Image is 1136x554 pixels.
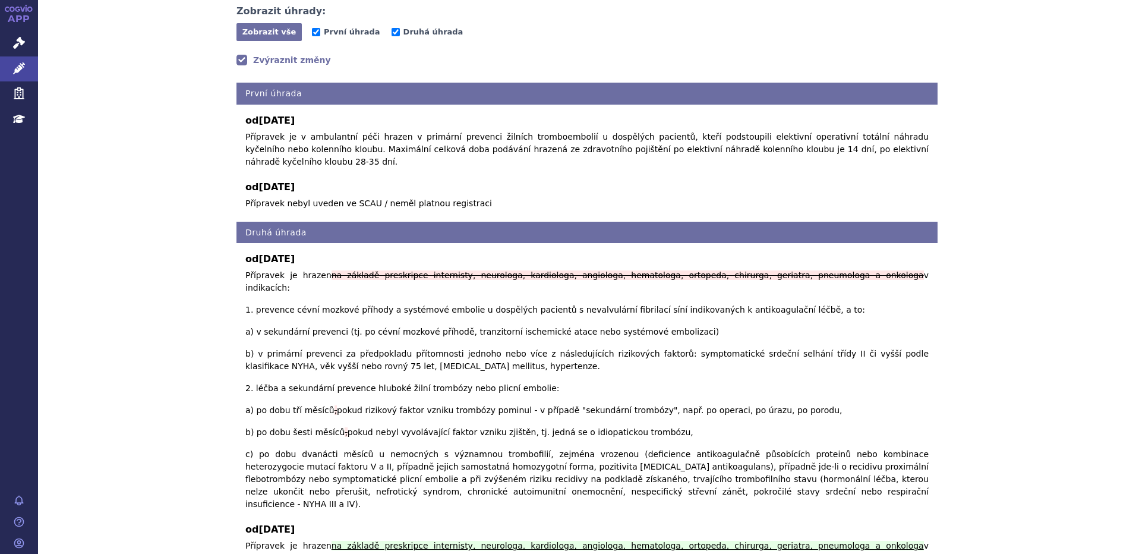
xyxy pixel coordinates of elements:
del: na základě preskripce internisty, neurologa, kardiologa, angiologa, hematologa, ortopeda, chirurg... [332,270,924,280]
span: [DATE] [258,181,295,193]
span: Přípravek je v ambulantní péči hrazen v primární prevenci žilních tromboembolií u dospělých pacie... [245,132,929,166]
span: Přípravek nebyl uveden ve SCAU / neměl platnou registraci [245,199,492,208]
h4: Zobrazit úhrady: [236,5,326,17]
button: Zobrazit vše [236,23,302,41]
b: od [245,522,929,537]
del: , [345,427,347,437]
del: , [335,405,337,415]
span: Přípravek je hrazen [245,541,332,550]
span: První úhrada [324,27,380,36]
b: od [245,252,929,266]
h4: Druhá úhrada [236,222,938,244]
b: od [245,180,929,194]
a: Zvýraznit změny [236,54,331,66]
h4: První úhrada [236,83,938,105]
span: pokud rizikový faktor vzniku trombózy pominul - v případě "sekundární trombózy", např. po operaci... [245,405,842,437]
input: První úhrada [312,28,320,36]
span: Zobrazit vše [242,27,296,36]
span: [DATE] [258,115,295,126]
input: Druhá úhrada [392,28,400,36]
b: od [245,114,929,128]
span: Druhá úhrada [403,27,463,36]
span: [DATE] [258,524,295,535]
ins: na základě preskripce internisty, neurologa, kardiologa, angiologa, hematologa, ortopeda, chirurg... [332,541,924,550]
span: pokud nebyl vyvolávající faktor vzniku zjištěn, tj. jedná se o idiopatickou trombózu, c) po dobu ... [245,427,929,509]
span: Přípravek je hrazen [245,270,332,280]
span: [DATE] [258,253,295,265]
